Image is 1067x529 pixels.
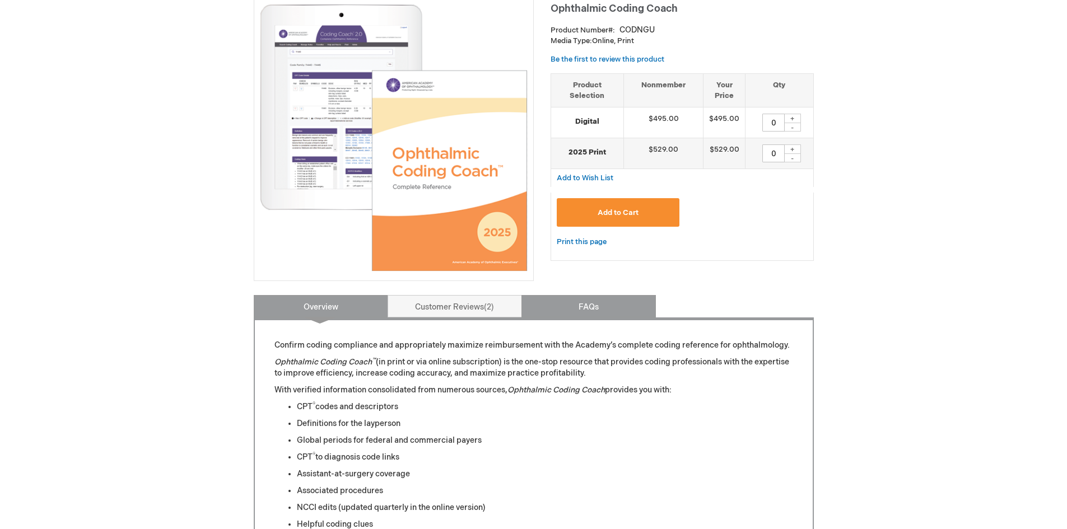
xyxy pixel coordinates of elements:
p: (in print or via online subscription) is the one-stop resource that provides coding professionals... [274,357,793,379]
li: Global periods for federal and commercial payers [297,435,793,446]
div: + [784,144,801,154]
img: Ophthalmic Coding Coach [260,4,528,271]
li: NCCI edits (updated quarterly in the online version) [297,502,793,513]
p: Confirm coding compliance and appropriately maximize reimbursement with the Academy’s complete co... [274,340,793,351]
th: Nonmember [624,73,703,107]
strong: Media Type: [551,36,592,45]
span: Ophthalmic Coding Coach [551,3,678,15]
button: Add to Cart [557,198,680,227]
a: Customer Reviews2 [388,295,522,317]
th: Your Price [703,73,745,107]
th: Product Selection [551,73,624,107]
a: Print this page [557,235,607,249]
span: Add to Wish List [557,174,613,182]
td: $529.00 [624,138,703,169]
a: Be the first to review this product [551,55,664,64]
input: Qty [762,144,785,162]
div: + [784,114,801,123]
strong: 2025 Print [557,147,618,158]
strong: Product Number [551,26,615,35]
td: $529.00 [703,138,745,169]
div: - [784,123,801,132]
li: CPT codes and descriptors [297,401,793,413]
a: FAQs [521,295,656,317]
span: Add to Cart [598,208,639,217]
em: Ophthalmic Coding Coach [274,357,376,367]
em: Ophthalmic Coding Coach [507,385,605,395]
p: Online, Print [551,36,814,46]
strong: Digital [557,116,618,127]
span: 2 [484,302,494,312]
div: CODNGU [619,25,655,36]
sup: ® [313,452,315,458]
a: Overview [254,295,388,317]
div: - [784,153,801,162]
a: Add to Wish List [557,173,613,182]
input: Qty [762,114,785,132]
p: With verified information consolidated from numerous sources, provides you with: [274,385,793,396]
sup: ™ [372,357,376,363]
li: Associated procedures [297,485,793,497]
li: Assistant-at-surgery coverage [297,469,793,480]
sup: ® [313,401,315,408]
th: Qty [745,73,813,107]
td: $495.00 [703,107,745,138]
td: $495.00 [624,107,703,138]
li: Definitions for the layperson [297,418,793,429]
li: CPT to diagnosis code links [297,452,793,463]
